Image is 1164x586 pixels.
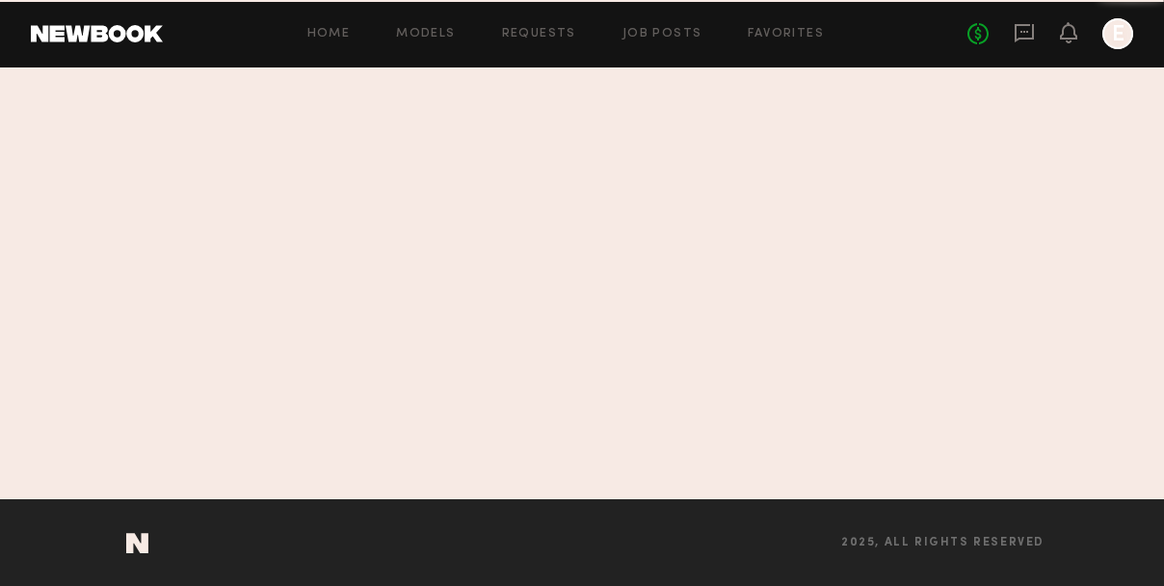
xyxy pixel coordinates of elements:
[841,537,1045,549] span: 2025, all rights reserved
[396,28,455,40] a: Models
[307,28,351,40] a: Home
[622,28,702,40] a: Job Posts
[1102,18,1133,49] a: E
[748,28,824,40] a: Favorites
[502,28,576,40] a: Requests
